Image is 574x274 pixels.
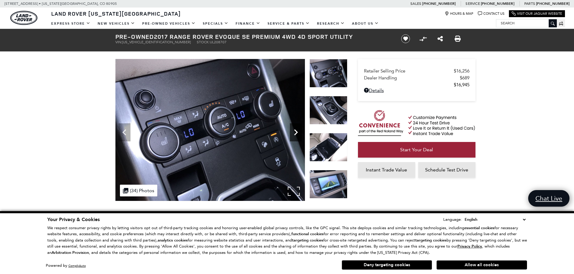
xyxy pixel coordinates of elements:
[199,18,232,29] a: Specials
[536,1,569,6] a: [PHONE_NUMBER]
[139,18,199,29] a: Pre-Owned Vehicles
[68,264,86,268] a: ComplyAuto
[419,34,428,43] button: Compare Vehicle
[364,68,469,74] a: Retailer Selling Price $16,256
[115,33,391,40] h1: 2017 Range Rover Evoque SE Premium 4WD 4D Sport Utility
[464,225,494,231] strong: essential cookies
[443,217,462,221] div: Language:
[400,147,433,152] span: Start Your Deal
[364,75,469,81] a: Dealer Handling $689
[455,35,461,42] a: Print this Pre-Owned 2017 Range Rover Evoque SE Premium 4WD 4D Sport Utility
[478,11,504,16] a: Contact Us
[115,59,305,201] img: Used 2017 White Land Rover SE Premium image 23
[313,18,348,29] a: Research
[410,2,421,6] span: Sales
[210,40,227,44] span: UL208707
[291,231,324,237] strong: functional cookies
[454,68,469,74] span: $16,256
[460,75,469,81] span: $689
[532,194,565,202] span: Chat Live
[348,18,382,29] a: About Us
[115,32,154,41] strong: Pre-Owned
[425,167,468,173] span: Schedule Test Drive
[366,167,407,173] span: Instant Trade Value
[264,18,313,29] a: Service & Parts
[290,123,302,141] div: Next
[47,216,100,223] span: Your Privacy & Cookies
[197,40,210,44] span: Stock:
[463,216,527,223] select: Language Select
[10,11,37,25] img: Land Rover
[51,10,181,17] span: Land Rover [US_STATE][GEOGRAPHIC_DATA]
[496,20,557,27] input: Search
[358,162,415,178] a: Instant Trade Value
[47,225,527,256] p: We respect consumer privacy rights by letting visitors opt out of third-party tracking cookies an...
[48,18,94,29] a: EXPRESS STORE
[358,142,475,158] a: Start Your Deal
[46,264,86,268] div: Powered by
[512,11,562,16] a: Visit Our Jaguar Website
[10,11,37,25] a: land-rover
[524,2,535,6] span: Parts
[481,1,514,6] a: [PHONE_NUMBER]
[94,18,139,29] a: New Vehicles
[418,162,475,178] a: Schedule Test Drive
[120,185,157,196] div: (34) Photos
[437,260,527,269] button: Allow all cookies
[309,170,347,199] img: Used 2017 White Land Rover SE Premium image 26
[122,40,191,44] span: [US_VEHICLE_IDENTIFICATION_NUMBER]
[48,18,382,29] nav: Main Navigation
[466,2,480,6] span: Service
[364,75,460,81] span: Dealer Handling
[232,18,264,29] a: Finance
[528,190,569,207] a: Chat Live
[52,250,89,255] strong: Arbitration Provision
[438,35,443,42] a: Share this Pre-Owned 2017 Range Rover Evoque SE Premium 4WD 4D Sport Utility
[415,238,447,243] strong: targeting cookies
[309,96,347,125] img: Used 2017 White Land Rover SE Premium image 24
[292,238,323,243] strong: targeting cookies
[399,34,412,44] button: Save vehicle
[115,40,122,44] span: VIN:
[364,68,454,74] span: Retailer Selling Price
[48,10,184,17] a: Land Rover [US_STATE][GEOGRAPHIC_DATA]
[118,123,130,141] div: Previous
[342,260,432,270] button: Deny targeting cookies
[364,82,469,88] a: $16,945
[422,1,456,6] a: [PHONE_NUMBER]
[457,244,482,248] a: Privacy Policy
[309,59,347,88] img: Used 2017 White Land Rover SE Premium image 23
[364,88,469,93] a: Details
[454,82,469,88] span: $16,945
[445,11,473,16] a: Hours & Map
[158,238,188,243] strong: analytics cookies
[309,133,347,162] img: Used 2017 White Land Rover SE Premium image 25
[5,2,117,6] a: [STREET_ADDRESS] • [US_STATE][GEOGRAPHIC_DATA], CO 80905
